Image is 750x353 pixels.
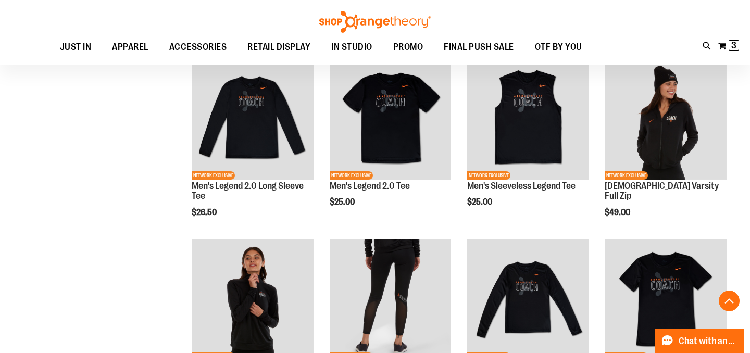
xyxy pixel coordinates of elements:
[330,171,373,180] span: NETWORK EXCLUSIVE
[324,53,457,234] div: product
[330,197,356,207] span: $25.00
[605,58,727,180] img: OTF Ladies Coach FA23 Varsity Full Zip - Black primary image
[159,35,238,59] a: ACCESSORIES
[331,35,372,59] span: IN STUDIO
[605,58,727,181] a: OTF Ladies Coach FA23 Varsity Full Zip - Black primary imageNETWORK EXCLUSIVE
[247,35,310,59] span: RETAIL DISPLAY
[599,53,732,244] div: product
[318,11,432,33] img: Shop Orangetheory
[237,35,321,59] a: RETAIL DISPLAY
[49,35,102,59] a: JUST IN
[330,58,452,181] a: OTF Mens Coach FA23 Legend 2.0 SS Tee - Black primary imageNETWORK EXCLUSIVE
[60,35,92,59] span: JUST IN
[605,181,719,201] a: [DEMOGRAPHIC_DATA] Varsity Full Zip
[169,35,227,59] span: ACCESSORIES
[102,35,159,59] a: APPAREL
[679,336,737,346] span: Chat with an Expert
[393,35,423,59] span: PROMO
[192,181,304,201] a: Men's Legend 2.0 Long Sleeve Tee
[605,208,632,217] span: $49.00
[330,58,452,180] img: OTF Mens Coach FA23 Legend 2.0 SS Tee - Black primary image
[719,291,740,311] button: Back To Top
[535,35,582,59] span: OTF BY YOU
[192,58,314,180] img: OTF Mens Coach FA23 Legend 2.0 LS Tee - Black primary image
[383,35,434,59] a: PROMO
[321,35,383,59] a: IN STUDIO
[186,53,319,244] div: product
[524,35,593,59] a: OTF BY YOU
[192,208,218,217] span: $26.50
[467,197,494,207] span: $25.00
[112,35,148,59] span: APPAREL
[444,35,514,59] span: FINAL PUSH SALE
[467,58,589,180] img: OTF Mens Coach FA23 Legend Sleeveless Tee - Black primary image
[192,171,235,180] span: NETWORK EXCLUSIVE
[192,58,314,181] a: OTF Mens Coach FA23 Legend 2.0 LS Tee - Black primary imageNETWORK EXCLUSIVE
[467,58,589,181] a: OTF Mens Coach FA23 Legend Sleeveless Tee - Black primary imageNETWORK EXCLUSIVE
[433,35,524,59] a: FINAL PUSH SALE
[467,171,510,180] span: NETWORK EXCLUSIVE
[655,329,744,353] button: Chat with an Expert
[467,181,576,191] a: Men's Sleeveless Legend Tee
[605,171,648,180] span: NETWORK EXCLUSIVE
[462,53,594,234] div: product
[330,181,410,191] a: Men's Legend 2.0 Tee
[731,40,736,51] span: 3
